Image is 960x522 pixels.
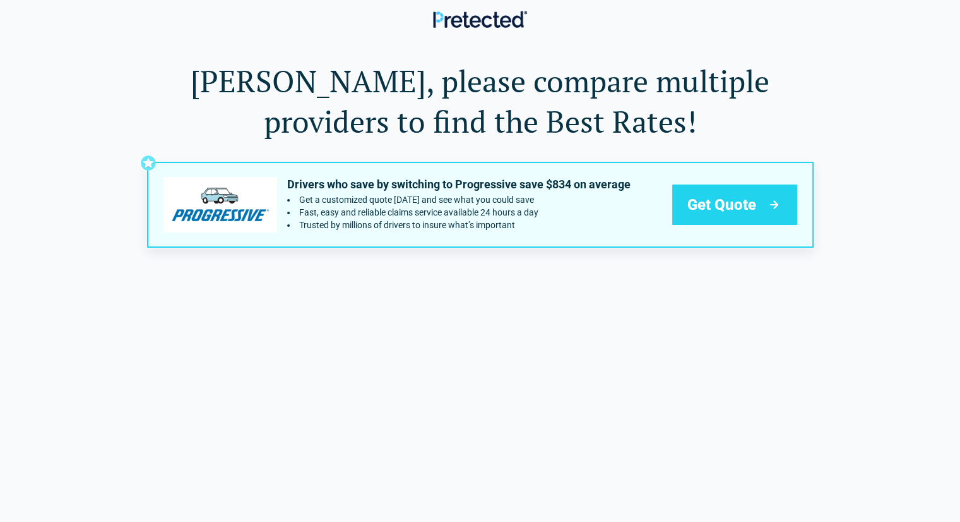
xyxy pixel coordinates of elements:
[287,195,631,205] li: Get a customized quote today and see what you could save
[287,177,631,192] p: Drivers who save by switching to Progressive save $834 on average
[147,61,814,142] h1: [PERSON_NAME], please compare multiple providers to find the Best Rates!
[687,195,756,215] span: Get Quote
[163,177,277,232] img: progressive's logo
[287,220,631,230] li: Trusted by millions of drivers to insure what’s important
[147,162,814,248] a: progressive's logoDrivers who save by switching to Progressive save $834 on averageGet a customiz...
[287,207,631,217] li: Fast, easy and reliable claims service available 24 hours a day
